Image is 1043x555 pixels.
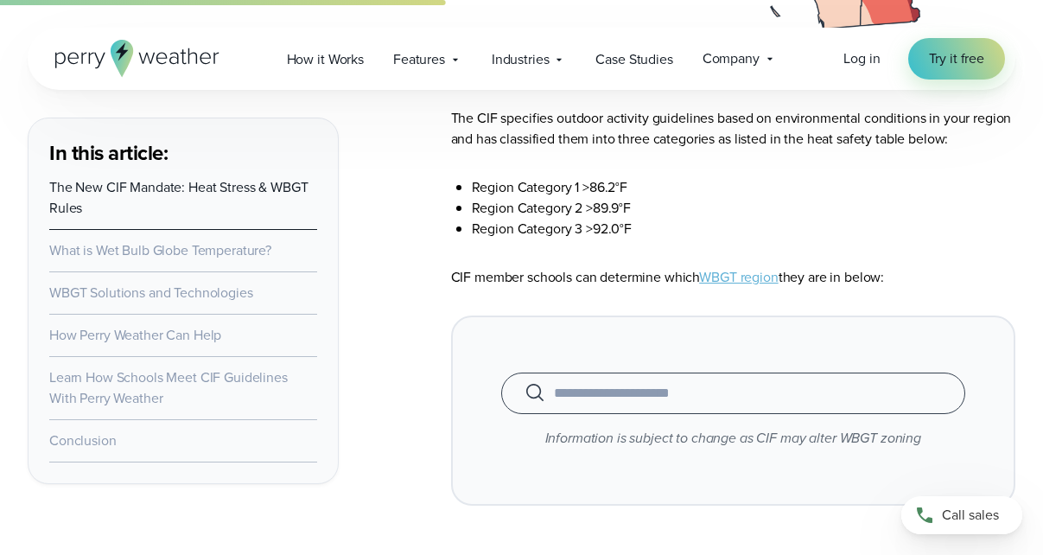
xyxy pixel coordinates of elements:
[595,49,672,70] span: Case Studies
[49,283,253,303] a: WBGT Solutions and Technologies
[49,177,308,218] a: The New CIF Mandate: Heat Stress & WBGT Rules
[472,219,1015,239] li: Region Category 3 >92.0°F
[49,431,117,450] a: Conclusion
[581,41,687,77] a: Case Studies
[272,41,378,77] a: How it Works
[451,267,1015,288] p: CIF member schools can determine which they are in below:
[699,267,778,287] a: WBGT region
[843,48,880,68] span: Log in
[451,108,1015,150] p: The CIF specifies outdoor activity guidelines based on environmental conditions in your region an...
[942,505,999,526] span: Call sales
[287,49,364,70] span: How it Works
[49,325,221,345] a: How Perry Weather Can Help
[49,139,317,167] h3: In this article:
[901,496,1022,534] a: Call sales
[49,367,288,408] a: Learn How Schools Meet CIF Guidelines With Perry Weather
[472,177,1015,198] li: Region Category 1 >86.2°F
[393,49,445,70] span: Features
[908,38,1005,80] a: Try it free
[472,198,1015,219] li: Region Category 2 >89.9°F
[492,49,550,70] span: Industries
[49,240,271,260] a: What is Wet Bulb Globe Temperature?
[929,48,984,69] span: Try it free
[843,48,880,69] a: Log in
[703,48,760,69] span: Company
[501,428,965,449] p: Information is subject to change as CIF may alter WBGT zoning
